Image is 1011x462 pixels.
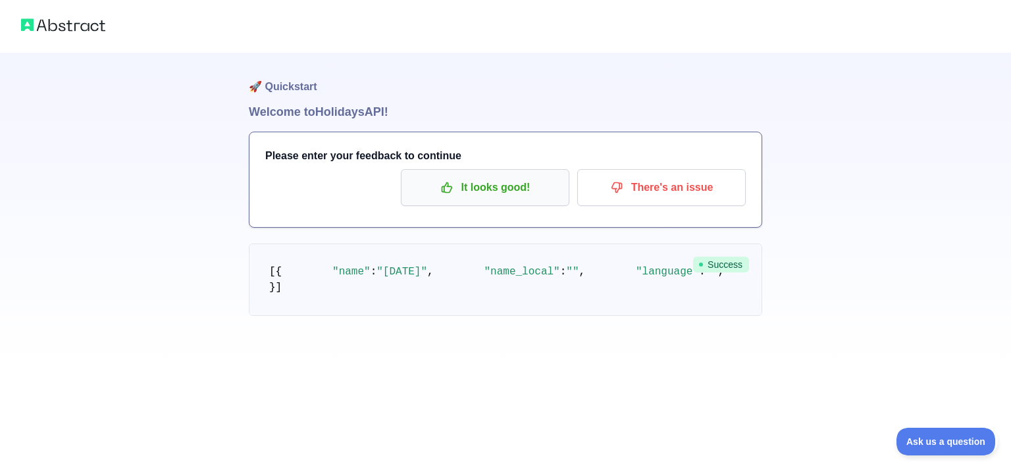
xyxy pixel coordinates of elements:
span: , [427,266,434,278]
button: There's an issue [577,169,746,206]
span: "name_local" [484,266,559,278]
span: "" [566,266,579,278]
iframe: Toggle Customer Support [896,428,998,455]
span: : [560,266,567,278]
h1: Welcome to Holidays API! [249,103,762,121]
span: Success [693,257,749,272]
h1: 🚀 Quickstart [249,53,762,103]
h3: Please enter your feedback to continue [265,148,746,164]
img: Abstract logo [21,16,105,34]
span: "[DATE]" [376,266,427,278]
span: "name" [332,266,371,278]
span: "language" [636,266,699,278]
span: , [579,266,586,278]
span: : [371,266,377,278]
p: There's an issue [587,176,736,199]
span: [ [269,266,276,278]
button: It looks good! [401,169,569,206]
p: It looks good! [411,176,559,199]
